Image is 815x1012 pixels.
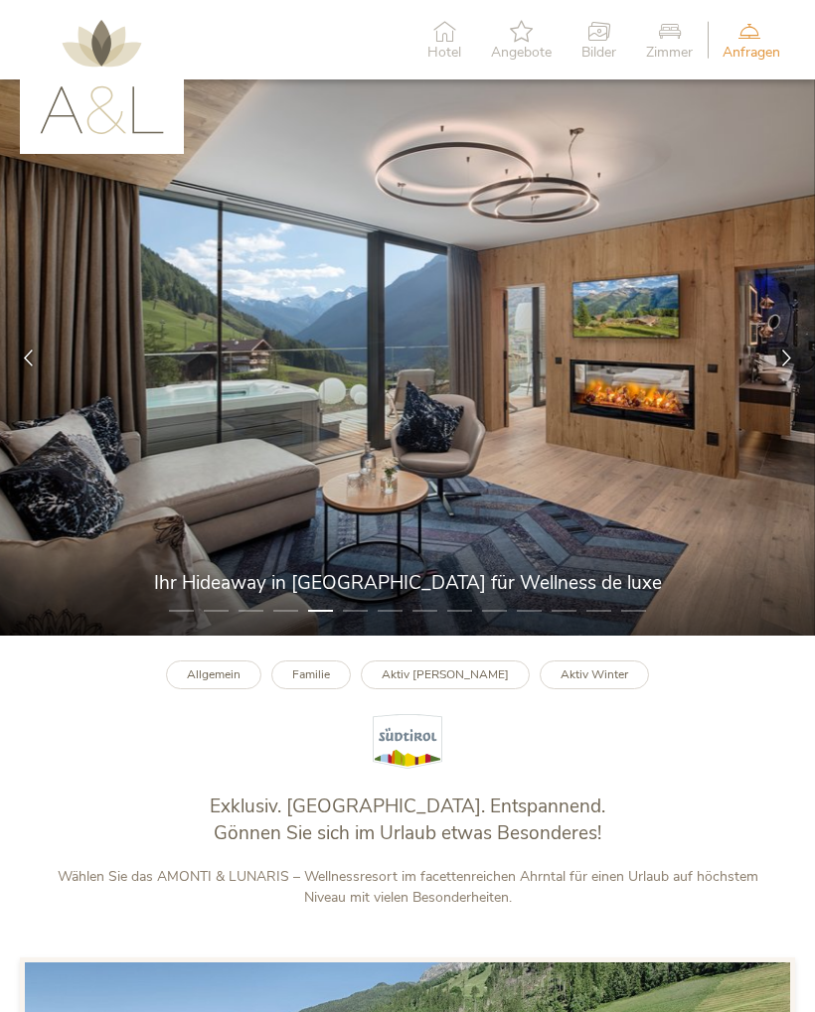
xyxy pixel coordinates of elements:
a: Aktiv Winter [540,660,649,689]
p: Wählen Sie das AMONTI & LUNARIS – Wellnessresort im facettenreichen Ahrntal für einen Urlaub auf ... [40,866,775,908]
a: Aktiv [PERSON_NAME] [361,660,530,689]
span: Zimmer [646,46,693,60]
span: Angebote [491,46,552,60]
a: Allgemein [166,660,261,689]
a: Familie [271,660,351,689]
img: Südtirol [373,714,442,769]
b: Familie [292,666,330,682]
b: Aktiv [PERSON_NAME] [382,666,509,682]
span: Anfragen [723,46,780,60]
span: Hotel [427,46,461,60]
b: Aktiv Winter [561,666,628,682]
b: Allgemein [187,666,241,682]
span: Exklusiv. [GEOGRAPHIC_DATA]. Entspannend. [210,794,605,819]
img: AMONTI & LUNARIS Wellnessresort [40,20,164,134]
span: Gönnen Sie sich im Urlaub etwas Besonderes! [214,820,601,846]
span: Bilder [581,46,616,60]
